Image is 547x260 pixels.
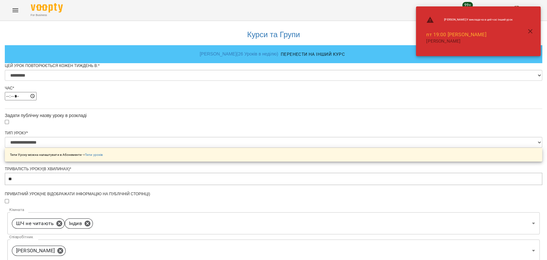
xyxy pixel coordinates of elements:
[85,153,103,156] a: Типи уроків
[8,30,539,39] h3: Курси та Групи
[5,86,542,91] div: Час
[200,51,278,56] a: [PERSON_NAME] ( 26 Уроків в неділю )
[5,63,542,69] div: Цей урок повторюється кожен тиждень в:
[16,220,54,227] p: ШЧ не читають
[5,191,542,197] div: Приватний урок(не відображати інформацію на публічній сторінці)
[281,50,345,58] span: Перенести на інший курс
[12,246,66,256] div: [PERSON_NAME]
[5,112,542,119] div: Задати публічну назву уроку в розкладі
[421,13,518,26] li: [PERSON_NAME] : У викладача в цей час інший урок
[5,130,542,136] div: Тип Уроку
[278,48,347,60] button: Перенести на інший курс
[426,38,512,45] p: [PERSON_NAME]
[462,2,473,8] span: 99+
[10,152,103,157] p: Типи Уроку можна налаштувати в Абонементи ->
[31,3,63,13] img: Voopty Logo
[5,166,542,172] div: Тривалість уроку(в хвилинах)
[69,220,82,227] p: Індив
[31,13,63,17] span: For Business
[426,31,486,38] a: пт 19:00 [PERSON_NAME]
[12,218,65,229] div: ШЧ не читають
[7,212,540,234] div: ШЧ не читаютьІндив
[16,247,55,255] p: [PERSON_NAME]
[8,3,23,18] button: Menu
[65,218,93,229] div: Індив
